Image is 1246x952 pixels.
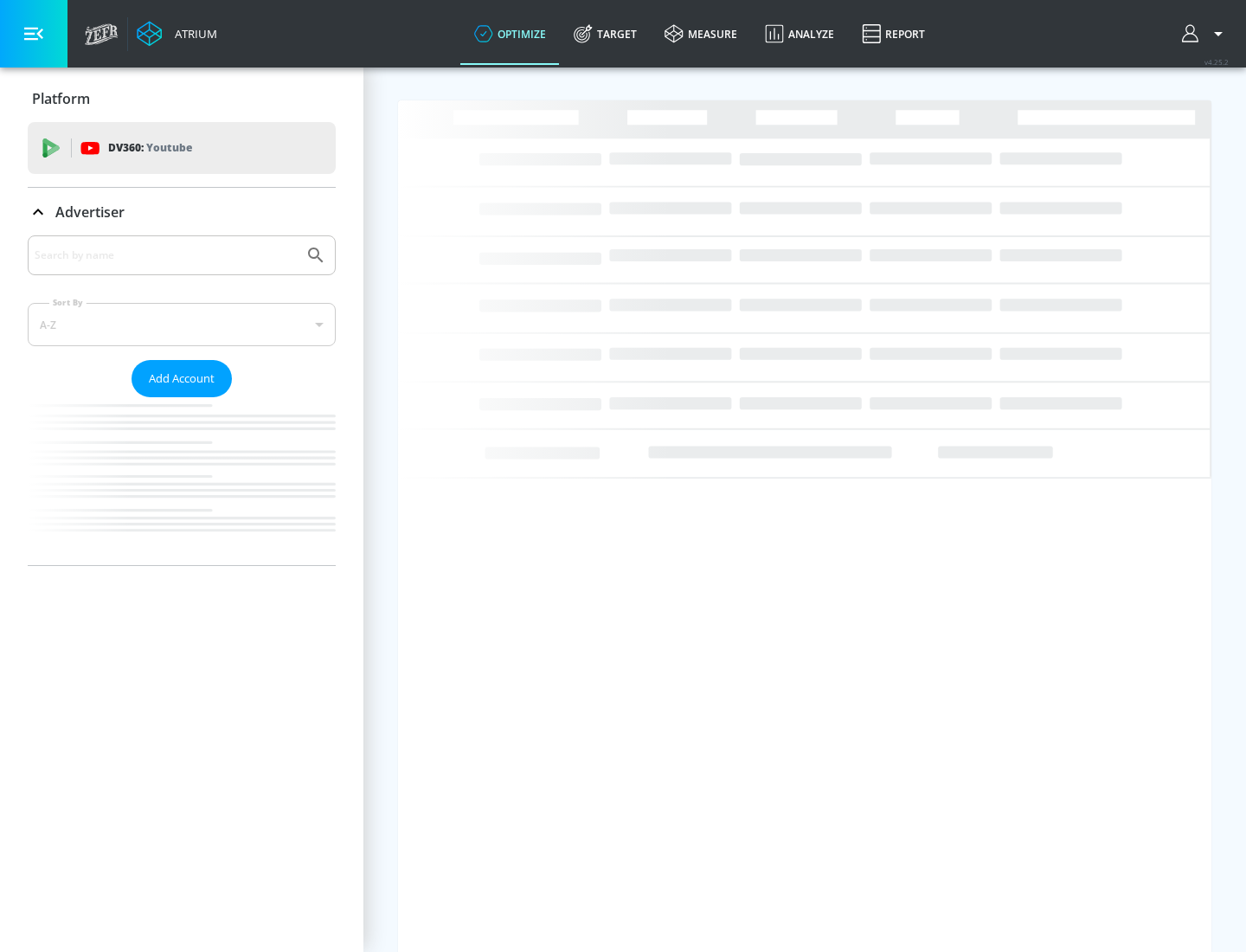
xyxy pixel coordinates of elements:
[32,89,90,108] p: Platform
[28,74,336,123] div: Platform
[751,3,848,65] a: Analyze
[28,397,336,565] nav: list of Advertiser
[848,3,939,65] a: Report
[560,3,651,65] a: Target
[28,188,336,236] div: Advertiser
[28,122,336,174] div: DV360: Youtube
[35,244,297,267] input: Search by name
[108,138,192,158] p: DV360:
[168,26,217,42] div: Atrium
[460,3,560,65] a: optimize
[28,303,336,346] div: A-Z
[28,235,336,565] div: Advertiser
[137,21,217,47] a: Atrium
[1204,57,1229,67] span: v 4.25.2
[149,369,215,389] span: Add Account
[651,3,751,65] a: measure
[49,297,87,308] label: Sort By
[55,203,125,222] p: Advertiser
[132,360,232,397] button: Add Account
[146,138,192,157] p: Youtube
